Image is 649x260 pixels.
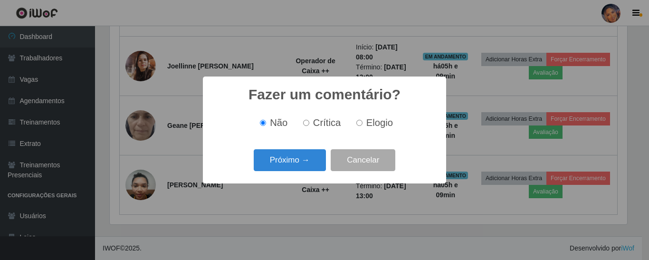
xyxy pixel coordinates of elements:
[254,149,326,172] button: Próximo →
[248,86,401,103] h2: Fazer um comentário?
[270,117,287,128] span: Não
[313,117,341,128] span: Crítica
[260,120,266,126] input: Não
[366,117,393,128] span: Elogio
[303,120,309,126] input: Crítica
[331,149,395,172] button: Cancelar
[356,120,363,126] input: Elogio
